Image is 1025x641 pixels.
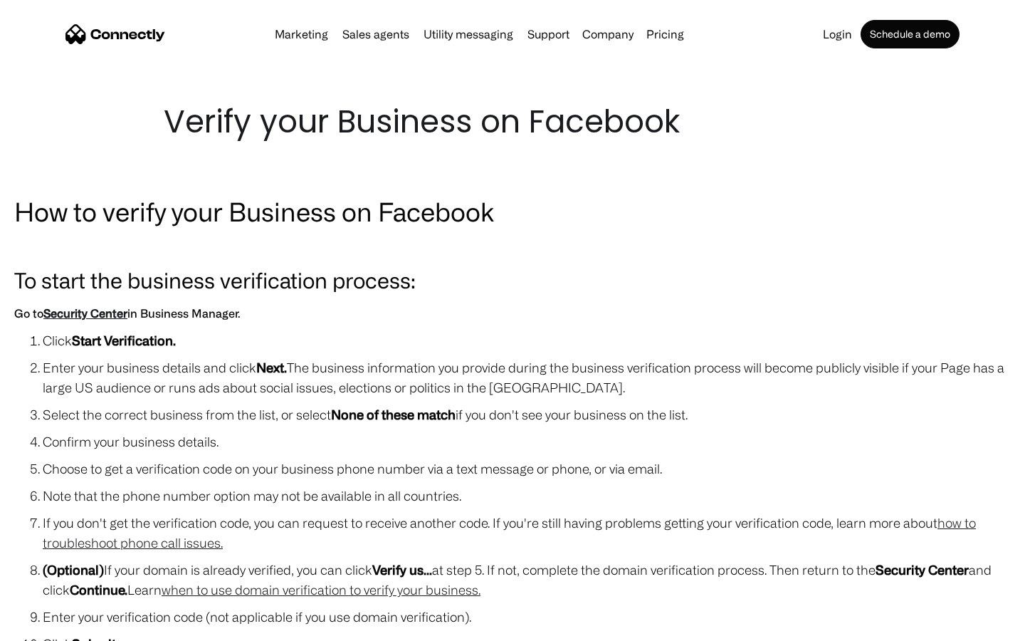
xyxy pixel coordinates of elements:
aside: Language selected: English [14,616,85,636]
strong: Start Verification. [72,333,176,348]
h1: Verify your Business on Facebook [164,100,861,144]
a: Support [522,28,575,40]
li: Choose to get a verification code on your business phone number via a text message or phone, or v... [43,459,1011,479]
li: Enter your verification code (not applicable if you use domain verification). [43,607,1011,627]
a: Login [817,28,858,40]
a: when to use domain verification to verify your business. [162,583,480,597]
a: Marketing [269,28,334,40]
li: Note that the phone number option may not be available in all countries. [43,486,1011,506]
a: Pricing [641,28,690,40]
li: Click [43,330,1011,350]
li: Enter your business details and click The business information you provide during the business ve... [43,358,1011,397]
a: Sales agents [337,28,415,40]
p: ‍ [14,236,1011,256]
h3: To start the business verification process: [14,264,1011,296]
a: Schedule a demo [861,20,960,48]
div: Company [582,24,634,44]
li: If your domain is already verified, you can click at step 5. If not, complete the domain verifica... [43,560,1011,600]
strong: Verify us... [372,563,432,577]
strong: Continue. [70,583,127,597]
a: Security Center [43,307,127,320]
li: If you don't get the verification code, you can request to receive another code. If you're still ... [43,513,1011,553]
strong: None of these match [331,407,456,422]
strong: Security Center [876,563,969,577]
h2: How to verify your Business on Facebook [14,194,1011,229]
li: Select the correct business from the list, or select if you don't see your business on the list. [43,405,1011,424]
strong: (Optional) [43,563,104,577]
h6: Go to in Business Manager. [14,303,1011,323]
strong: Next. [256,360,287,375]
a: Utility messaging [418,28,519,40]
ul: Language list [28,616,85,636]
li: Confirm your business details. [43,432,1011,452]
